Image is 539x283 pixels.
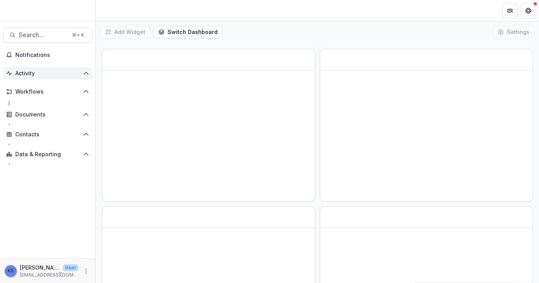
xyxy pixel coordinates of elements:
button: More [81,267,91,276]
button: Partners [502,3,518,18]
span: Search... [19,31,67,39]
button: Add Widget [100,26,150,38]
div: ⌘ + K [70,31,86,39]
button: Open Workflows [3,86,92,98]
button: Open Contacts [3,128,92,141]
button: Switch Dashboard [153,26,223,38]
nav: breadcrumb [99,5,131,16]
div: Kelsie Salarda [8,268,14,273]
button: Open Documents [3,108,92,121]
span: Workflows [15,89,80,95]
p: User [63,264,78,271]
button: Search... [3,27,92,43]
span: Contacts [15,131,80,138]
button: Get Help [521,3,536,18]
button: Open Activity [3,67,92,79]
button: Open Data & Reporting [3,148,92,160]
span: Notifications [15,52,89,58]
button: Settings [493,26,534,38]
p: [PERSON_NAME] [20,264,60,272]
button: Notifications [3,49,92,61]
span: Activity [15,70,80,77]
span: Documents [15,112,80,118]
p: [EMAIL_ADDRESS][DOMAIN_NAME] [20,272,78,278]
span: Data & Reporting [15,151,80,158]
